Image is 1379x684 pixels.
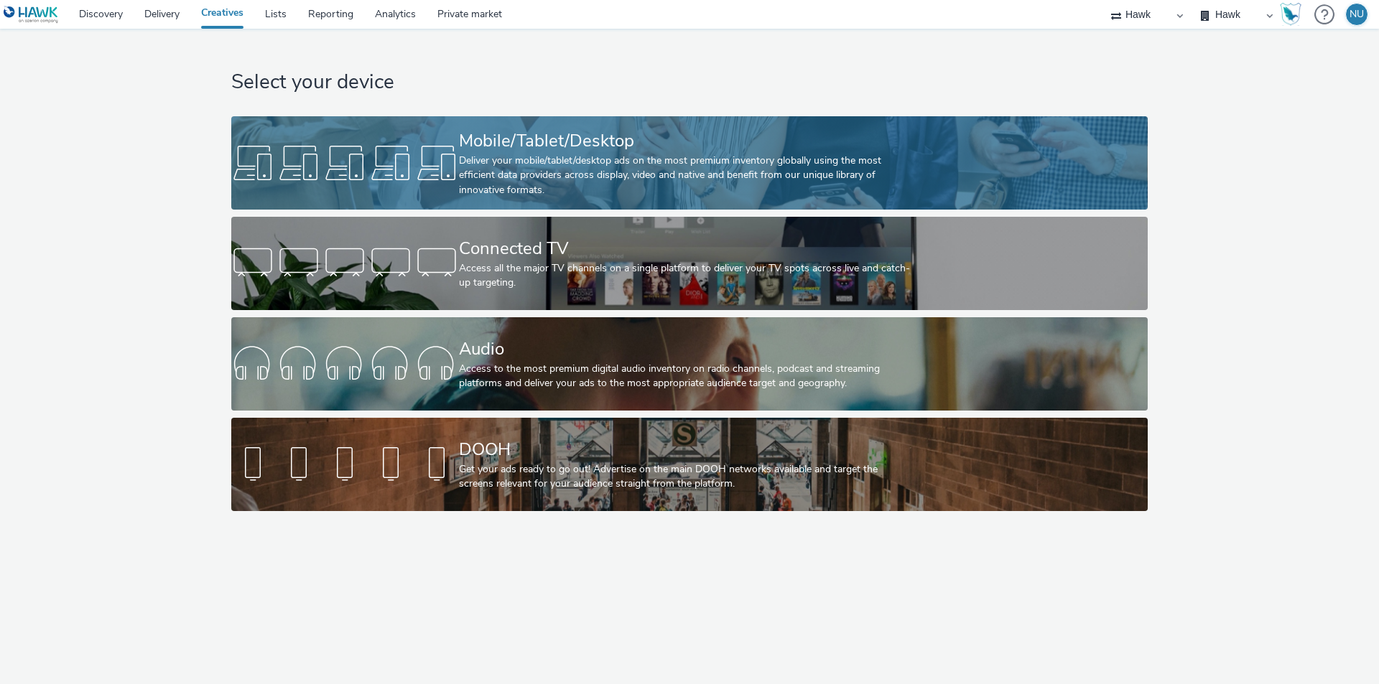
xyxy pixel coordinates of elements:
[459,236,914,261] div: Connected TV
[459,261,914,291] div: Access all the major TV channels on a single platform to deliver your TV spots across live and ca...
[4,6,59,24] img: undefined Logo
[231,116,1147,210] a: Mobile/Tablet/DesktopDeliver your mobile/tablet/desktop ads on the most premium inventory globall...
[231,217,1147,310] a: Connected TVAccess all the major TV channels on a single platform to deliver your TV spots across...
[459,154,914,197] div: Deliver your mobile/tablet/desktop ads on the most premium inventory globally using the most effi...
[459,437,914,462] div: DOOH
[231,69,1147,96] h1: Select your device
[459,337,914,362] div: Audio
[459,362,914,391] div: Access to the most premium digital audio inventory on radio channels, podcast and streaming platf...
[231,317,1147,411] a: AudioAccess to the most premium digital audio inventory on radio channels, podcast and streaming ...
[1350,4,1364,25] div: NU
[231,418,1147,511] a: DOOHGet your ads ready to go out! Advertise on the main DOOH networks available and target the sc...
[459,462,914,492] div: Get your ads ready to go out! Advertise on the main DOOH networks available and target the screen...
[1280,3,1301,26] img: Hawk Academy
[1280,3,1307,26] a: Hawk Academy
[459,128,914,154] div: Mobile/Tablet/Desktop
